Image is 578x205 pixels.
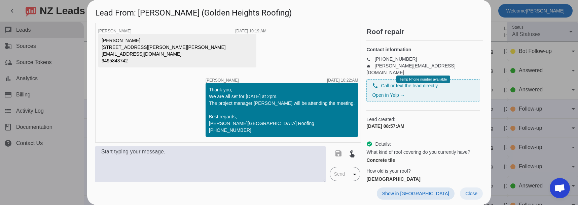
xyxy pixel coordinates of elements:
[377,187,455,200] button: Show in [GEOGRAPHIC_DATA]
[550,178,570,198] div: Open chat
[366,149,470,155] span: What kind of roof covering do you currently have?
[366,63,455,75] a: [PERSON_NAME][EMAIL_ADDRESS][DOMAIN_NAME]
[381,82,438,89] span: Call or text the lead directly
[206,78,239,82] span: [PERSON_NAME]
[366,168,411,174] span: How old is your roof?
[366,57,374,61] mat-icon: phone
[375,141,391,147] span: Details:
[366,28,483,35] h2: Roof repair
[98,29,132,33] span: [PERSON_NAME]
[460,187,483,200] button: Close
[374,56,417,62] a: [PHONE_NUMBER]
[102,37,253,64] div: [PERSON_NAME] [STREET_ADDRESS][PERSON_NAME][PERSON_NAME][EMAIL_ADDRESS][DOMAIN_NAME] 9495843742
[366,157,480,164] div: Concrete tile
[366,116,480,123] span: Lead created:
[372,83,378,89] mat-icon: phone
[366,46,480,53] h4: Contact information
[382,191,449,196] span: Show in [GEOGRAPHIC_DATA]
[366,176,480,182] div: [DEMOGRAPHIC_DATA]
[465,191,477,196] span: Close
[366,123,480,129] div: [DATE] 08:57:AM
[209,86,355,134] div: Thank you, We are all set for [DATE] at 2pm. The project manager [PERSON_NAME] will be attending ...
[366,64,374,67] mat-icon: email
[348,149,356,157] mat-icon: touch_app
[400,78,447,81] span: Temp Phone number available
[366,141,372,147] mat-icon: check_circle
[351,170,359,178] mat-icon: arrow_drop_down
[372,92,405,98] a: Open in Yelp →
[236,29,266,33] div: [DATE] 10:19:AM
[327,78,358,82] div: [DATE] 10:22:AM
